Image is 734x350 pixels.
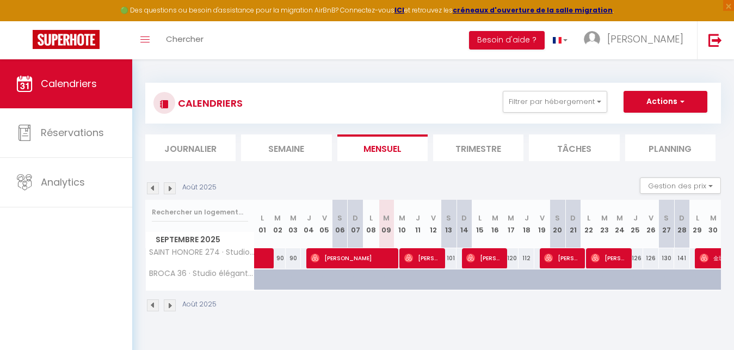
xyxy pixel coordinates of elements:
span: [PERSON_NAME] [466,248,503,268]
abbr: M [274,213,281,223]
img: ... [584,31,600,47]
span: Analytics [41,175,85,189]
th: 14 [457,200,472,248]
th: 23 [596,200,612,248]
span: Réservations [41,126,104,139]
a: ... [PERSON_NAME] [576,21,697,59]
th: 02 [270,200,286,248]
abbr: M [492,213,498,223]
abbr: J [633,213,638,223]
th: 01 [255,200,270,248]
th: 16 [488,200,503,248]
div: 112 [519,248,534,268]
a: Chercher [158,21,212,59]
p: Août 2025 [182,182,217,193]
th: 25 [627,200,643,248]
abbr: L [696,213,699,223]
abbr: D [679,213,684,223]
th: 24 [612,200,628,248]
th: 20 [550,200,565,248]
abbr: V [431,213,436,223]
abbr: M [290,213,297,223]
span: [PERSON_NAME] [311,248,395,268]
abbr: J [307,213,311,223]
abbr: S [446,213,451,223]
a: créneaux d'ouverture de la salle migration [453,5,613,15]
input: Rechercher un logement... [152,202,248,222]
th: 29 [690,200,706,248]
abbr: V [649,213,653,223]
th: 11 [410,200,425,248]
th: 21 [565,200,581,248]
div: 130 [659,248,675,268]
th: 22 [581,200,597,248]
span: [PERSON_NAME] [404,248,441,268]
div: 126 [643,248,659,268]
abbr: L [261,213,264,223]
span: [PERSON_NAME] [544,248,581,268]
th: 06 [332,200,348,248]
th: 13 [441,200,457,248]
th: 07 [348,200,363,248]
abbr: L [369,213,373,223]
abbr: M [710,213,717,223]
div: 101 [441,248,457,268]
th: 26 [643,200,659,248]
th: 04 [301,200,317,248]
abbr: M [399,213,405,223]
abbr: L [587,213,590,223]
div: 141 [674,248,690,268]
abbr: M [508,213,514,223]
abbr: S [555,213,560,223]
th: 09 [379,200,394,248]
th: 03 [286,200,301,248]
abbr: J [525,213,529,223]
li: Tâches [529,134,619,161]
abbr: V [540,213,545,223]
th: 05 [317,200,332,248]
th: 10 [394,200,410,248]
th: 17 [503,200,519,248]
button: Gestion des prix [640,177,721,194]
th: 28 [674,200,690,248]
abbr: D [570,213,576,223]
abbr: D [461,213,467,223]
span: [PERSON_NAME] [591,248,628,268]
li: Trimestre [433,134,523,161]
abbr: J [416,213,420,223]
th: 15 [472,200,488,248]
abbr: L [478,213,482,223]
h3: CALENDRIERS [175,91,243,115]
abbr: S [664,213,669,223]
th: 19 [534,200,550,248]
img: logout [708,33,722,47]
th: 30 [705,200,721,248]
abbr: V [322,213,327,223]
span: Septembre 2025 [146,232,254,248]
a: ICI [394,5,404,15]
p: Août 2025 [182,299,217,310]
th: 18 [519,200,534,248]
span: BROCA 36 · Studio élégant&lumineux – [GEOGRAPHIC_DATA], [GEOGRAPHIC_DATA] [147,269,256,278]
abbr: D [353,213,358,223]
button: Besoin d'aide ? [469,31,545,50]
button: Actions [624,91,707,113]
th: 08 [363,200,379,248]
th: 27 [659,200,675,248]
button: Filtrer par hébergement [503,91,607,113]
li: Mensuel [337,134,428,161]
img: Super Booking [33,30,100,49]
span: SAINT HONORE 274 · Studio cosy [GEOGRAPHIC_DATA], cœur de [GEOGRAPHIC_DATA], [GEOGRAPHIC_DATA] [147,248,256,256]
div: 90 [286,248,301,268]
span: Chercher [166,33,203,45]
li: Journalier [145,134,236,161]
th: 12 [425,200,441,248]
abbr: S [337,213,342,223]
div: 126 [627,248,643,268]
li: Planning [625,134,716,161]
li: Semaine [241,134,331,161]
span: Calendriers [41,77,97,90]
abbr: M [601,213,608,223]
